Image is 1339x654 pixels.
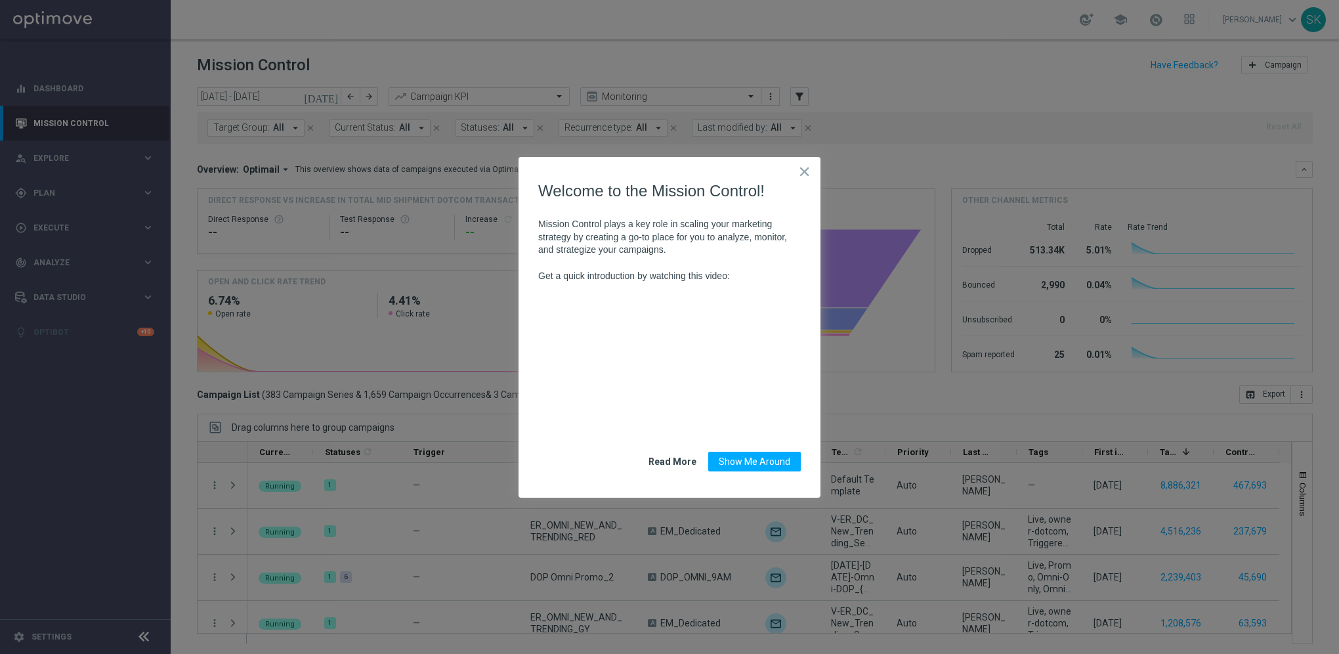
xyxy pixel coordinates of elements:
p: Get a quick introduction by watching this video: [538,270,801,283]
button: Show Me Around [708,452,801,471]
button: Read More [638,452,707,471]
p: Welcome to the Mission Control! [538,180,801,202]
button: Close [798,161,811,182]
p: Mission Control plays a key role in scaling your marketing strategy by creating a go-to place for... [538,218,801,257]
